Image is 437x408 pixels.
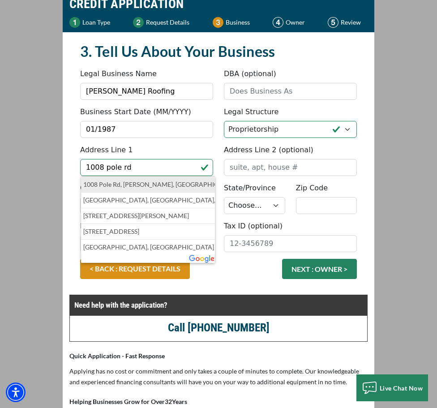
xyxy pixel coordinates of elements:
[80,183,94,193] label: City
[80,107,191,117] label: Business Start Date (MM/YYYY)
[286,17,305,28] p: Owner
[224,235,357,252] input: 12-3456789
[133,17,144,28] img: Step 2
[69,351,368,361] p: Quick Application - Fast Response
[213,17,223,28] img: Step 3
[80,69,157,79] label: Legal Business Name
[224,145,313,155] label: Address Line 2 (optional)
[328,17,338,28] img: Step 5
[341,17,361,28] p: Review
[83,242,213,253] p: [GEOGRAPHIC_DATA], [GEOGRAPHIC_DATA]
[69,396,368,407] p: Helping Businesses Grow for Over Years
[146,17,189,28] p: Request Details
[224,107,278,117] label: Legal Structure
[224,183,276,193] label: State/Province
[224,69,276,79] label: DBA (optional)
[296,183,328,193] label: Zip Code
[80,221,136,232] label: Business Phone
[80,41,357,62] h2: 3. Tell Us About Your Business
[189,255,215,263] img: Powered by Google
[80,121,213,138] input: MM/YYYY
[226,17,250,28] p: Business
[80,145,133,155] label: Address Line 1
[224,221,283,232] label: Tax ID (optional)
[273,17,283,28] img: Step 4
[82,17,110,28] p: Loan Type
[80,259,190,279] a: < BACK : REQUEST DETAILS
[83,226,213,237] p: [STREET_ADDRESS]
[224,83,357,100] input: Does Business As
[282,259,357,279] button: NEXT : OWNER >
[83,210,213,221] p: [STREET_ADDRESS][PERSON_NAME]
[6,382,26,402] div: Accessibility Menu
[74,300,363,310] p: Need help with the application?
[83,179,213,190] p: 1008 Pole Rd, [PERSON_NAME], [GEOGRAPHIC_DATA], [GEOGRAPHIC_DATA]
[83,195,213,206] p: [GEOGRAPHIC_DATA], [GEOGRAPHIC_DATA], [GEOGRAPHIC_DATA]
[356,374,428,401] button: Live Chat Now
[69,366,368,387] p: Applying has no cost or commitment and only takes a couple of minutes to complete. Our knowledgea...
[168,321,270,334] a: call (847) 897-2721
[165,398,172,405] span: 32
[224,159,357,176] input: suite, apt, house #
[69,17,80,28] img: Step 1
[380,384,423,392] span: Live Chat Now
